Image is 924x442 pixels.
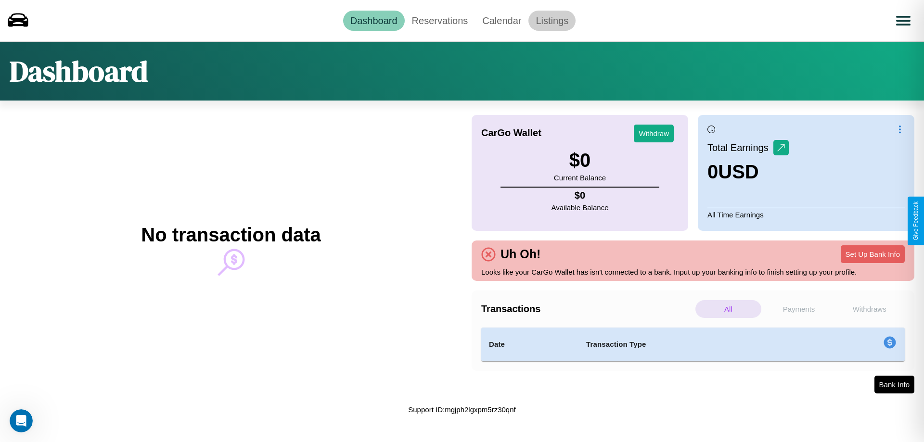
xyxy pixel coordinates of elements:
p: Current Balance [554,171,606,184]
a: Listings [528,11,576,31]
p: Looks like your CarGo Wallet has isn't connected to a bank. Input up your banking info to finish ... [481,265,905,278]
h4: Transaction Type [586,339,805,350]
p: Withdraws [836,300,902,318]
p: All [695,300,761,318]
h3: $ 0 [554,150,606,171]
table: simple table [481,328,905,361]
a: Reservations [405,11,475,31]
p: Available Balance [552,201,609,214]
p: Payments [766,300,832,318]
h3: 0 USD [707,161,789,183]
h4: Transactions [481,303,693,315]
p: Support ID: mgjph2lgxpm5rz30qnf [408,403,515,416]
div: Give Feedback [912,202,919,240]
button: Set Up Bank Info [841,245,905,263]
h4: $ 0 [552,190,609,201]
button: Withdraw [634,125,674,142]
h1: Dashboard [10,51,148,91]
a: Dashboard [343,11,405,31]
p: Total Earnings [707,139,773,156]
button: Open menu [890,7,917,34]
a: Calendar [475,11,528,31]
button: Bank Info [874,376,914,393]
h4: Uh Oh! [496,247,545,261]
h2: No transaction data [141,224,321,246]
h4: CarGo Wallet [481,127,541,139]
iframe: Intercom live chat [10,409,33,432]
p: All Time Earnings [707,208,905,221]
h4: Date [489,339,571,350]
